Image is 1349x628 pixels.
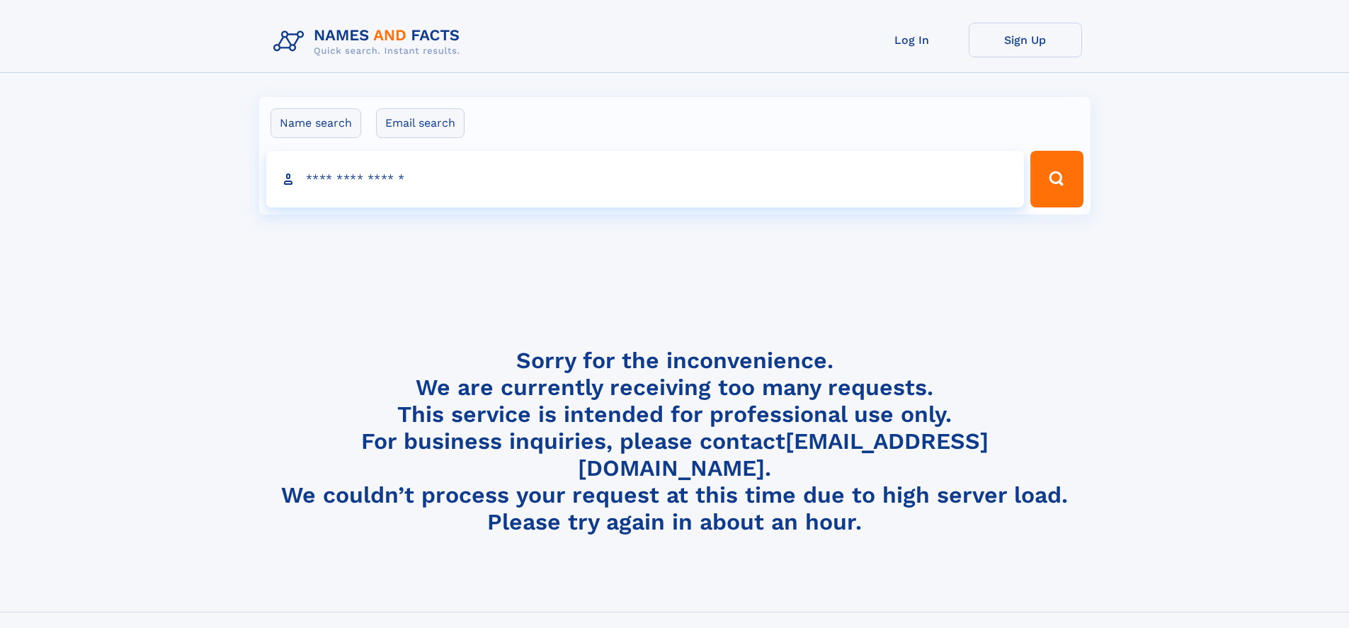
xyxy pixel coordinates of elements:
[376,108,465,138] label: Email search
[271,108,361,138] label: Name search
[266,151,1025,207] input: search input
[855,23,969,57] a: Log In
[268,23,472,61] img: Logo Names and Facts
[969,23,1082,57] a: Sign Up
[268,347,1082,536] h4: Sorry for the inconvenience. We are currently receiving too many requests. This service is intend...
[1030,151,1083,207] button: Search Button
[578,428,989,481] a: [EMAIL_ADDRESS][DOMAIN_NAME]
